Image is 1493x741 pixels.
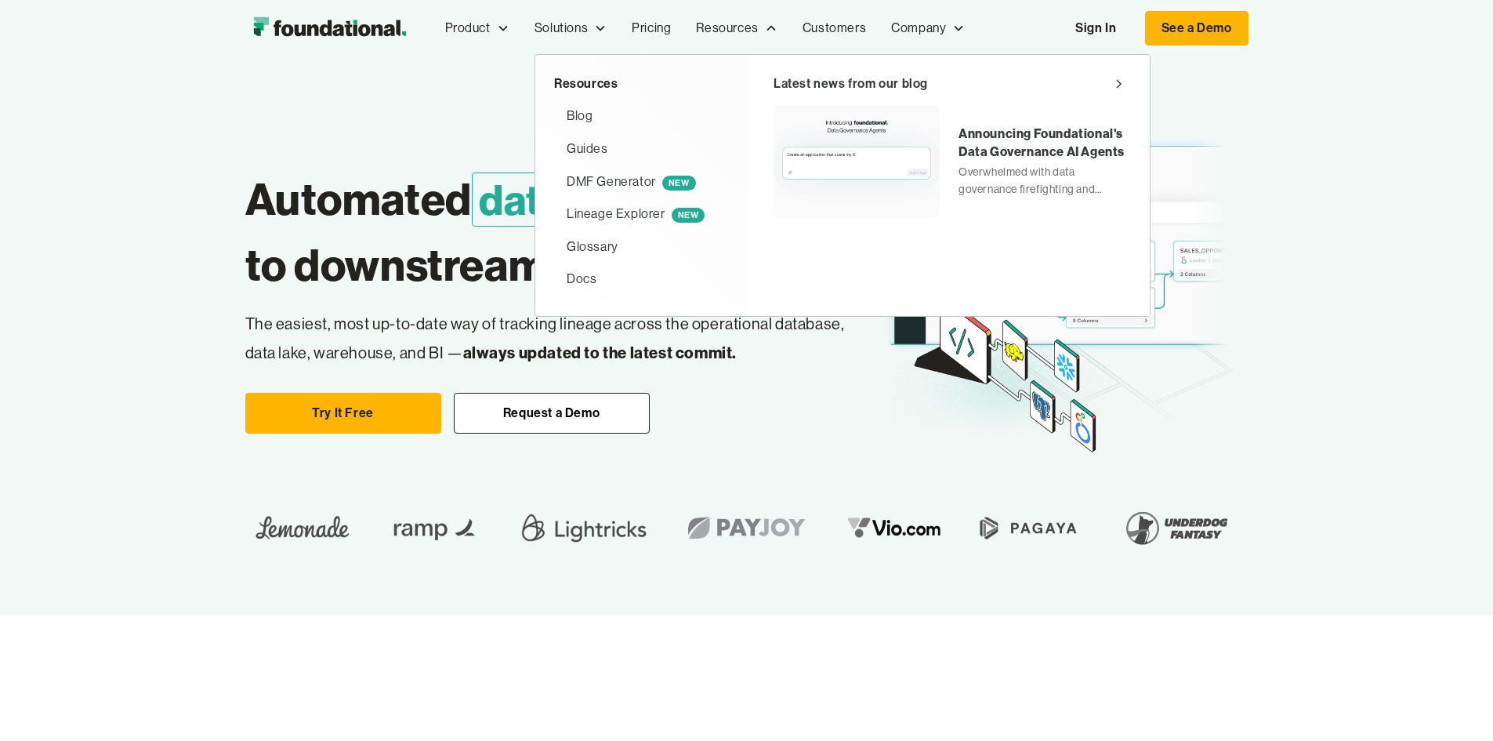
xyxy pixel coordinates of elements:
div: Guides [567,139,608,159]
img: vio logo [837,503,952,553]
div: Overwhelmed with data governance firefighting and never-ending struggles with a long list of requ... [958,163,1125,198]
a: Announcing Foundational's Data Governance AI AgentsOverwhelmed with data governance firefighting ... [774,106,1125,216]
a: Glossary [554,231,730,263]
span: data lineage [472,173,719,227]
div: Blog [567,106,592,126]
span: NEW [672,208,705,223]
img: Lightricks Logo [516,503,652,553]
div: Resources [554,74,730,94]
div: Product [433,2,522,54]
a: Docs [554,263,730,296]
nav: Resources [535,54,1151,317]
a: Latest news from our blog [774,74,1125,94]
a: Customers [790,2,879,54]
a: DMF GeneratorNEW [554,165,730,198]
div: Solutions [535,18,588,38]
img: Lemonade Logo [245,503,361,553]
div: Resources [683,2,789,54]
div: Resources [696,18,758,38]
a: Sign In [1060,12,1132,45]
a: home [245,13,414,44]
div: DMF Generator [567,172,696,192]
a: See a Demo [1145,11,1248,45]
div: Docs [567,269,596,289]
h1: Automated upstream to downstream [245,166,913,298]
strong: always updated to the latest commit. [463,343,737,362]
span: NEW [662,176,696,191]
img: Foundational Logo [245,13,414,44]
a: Guides [554,133,730,165]
a: Pricing [619,2,683,54]
img: Underdog Fantasy Logo [1114,503,1239,553]
p: The easiest, most up-to-date way of tracking lineage across the operational database, data lake, ... [245,311,858,368]
img: Pagaya Logo [971,503,1086,553]
div: Latest news from our blog [774,74,928,94]
div: Announcing Foundational's Data Governance AI Agents [958,125,1125,160]
a: Try It Free [245,393,441,434]
a: Blog [554,100,730,133]
div: Product [445,18,491,38]
img: Payjoy logo [675,503,818,553]
div: Lineage Explorer [567,204,705,224]
div: Company [891,18,946,38]
a: Request a Demo [454,393,650,434]
div: Solutions [522,2,619,54]
img: Ramp Logo [382,503,490,553]
div: Company [879,2,977,54]
div: Glossary [567,237,618,257]
a: Lineage ExplorerNEW [554,198,730,231]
